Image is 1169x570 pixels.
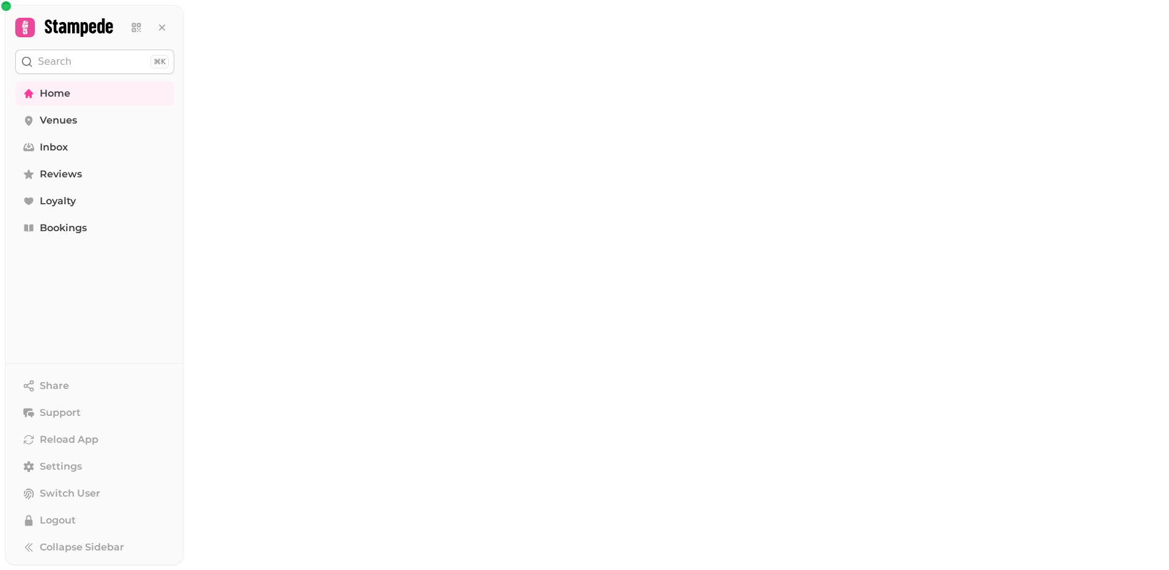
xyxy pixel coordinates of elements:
[15,81,174,106] a: Home
[150,55,169,68] div: ⌘K
[15,374,174,398] button: Share
[15,401,174,425] button: Support
[15,189,174,213] a: Loyalty
[40,432,98,447] span: Reload App
[40,540,124,555] span: Collapse Sidebar
[15,481,174,506] button: Switch User
[40,140,68,155] span: Inbox
[15,427,174,452] button: Reload App
[40,86,70,101] span: Home
[15,508,174,533] button: Logout
[40,113,77,128] span: Venues
[40,379,69,393] span: Share
[40,194,76,209] span: Loyalty
[40,513,76,528] span: Logout
[15,454,174,479] a: Settings
[38,54,72,69] p: Search
[40,405,81,420] span: Support
[40,486,100,501] span: Switch User
[15,535,174,560] button: Collapse Sidebar
[15,50,174,74] button: Search⌘K
[40,167,82,182] span: Reviews
[15,108,174,133] a: Venues
[40,221,87,235] span: Bookings
[15,135,174,160] a: Inbox
[15,216,174,240] a: Bookings
[15,162,174,187] a: Reviews
[40,459,82,474] span: Settings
